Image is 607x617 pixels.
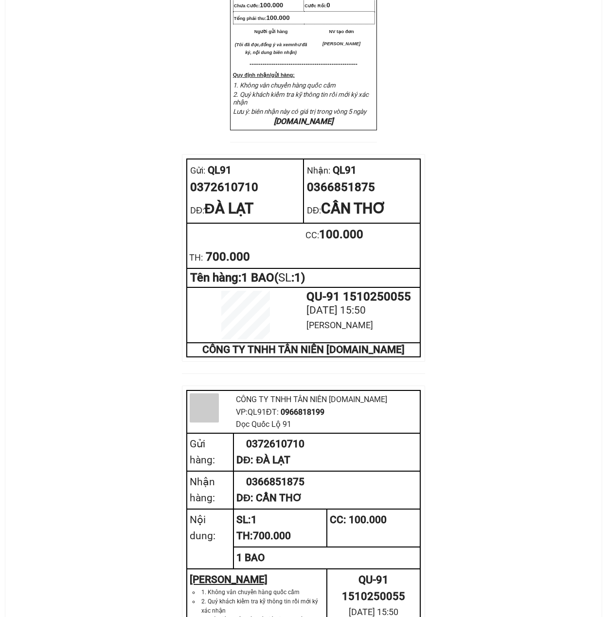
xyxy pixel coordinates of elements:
[235,42,292,47] em: (Tôi đã đọc,đồng ý và xem
[233,509,327,547] td: SL: 1
[189,252,203,263] span: TH:
[236,393,417,405] div: CÔNG TY TNHH TÂN NIÊN [DOMAIN_NAME]
[245,42,307,55] em: như đã ký, nội dung biên nhận)
[233,108,366,115] span: Lưu ý: biên nhận này có giá trị trong vòng 5 ngày
[199,597,324,616] li: 2. Quý khách kiểm tra kỹ thông tin rồi mới ký xác nhận
[236,418,417,430] div: Dọc Quốc Lộ 91
[274,117,333,126] em: [DOMAIN_NAME]
[305,230,319,240] span: CC :
[260,1,283,9] span: 100.000
[236,490,417,506] div: DĐ: CẦN THƠ
[236,406,417,418] div: VP: QL91 ĐT:
[326,1,330,9] span: 0
[189,248,302,266] div: 700.000
[254,29,288,34] span: Người gửi hàng
[233,91,369,106] span: 2. Quý khách kiểm tra kỹ thông tin rồi mới ký xác nhận
[256,60,357,68] span: -----------------------------------------------
[330,512,417,528] div: CC : 100.000
[233,433,420,471] td: 0372610710
[307,205,321,215] span: DĐ:
[233,547,420,569] td: 1 BAO
[199,588,324,597] li: 1. Không vân chuyển hàng quốc cấm
[187,343,420,357] td: CÔNG TY TNHH TÂN NIÊN [DOMAIN_NAME]
[233,471,420,509] td: 0366851875
[190,178,300,197] div: 0372610710
[187,509,233,569] td: Nội dung:
[321,200,386,217] span: CẦN THƠ
[306,318,417,332] div: [PERSON_NAME]
[266,14,289,21] span: 100.000
[307,178,417,197] div: 0366851875
[281,407,324,417] span: 0966818199
[190,162,300,178] div: QL91
[307,162,417,178] div: QL91
[306,302,417,318] div: [DATE] 15:50
[236,528,324,544] div: TH: 700.000
[236,452,417,468] div: DĐ: ĐÀ LẠT
[304,3,330,8] span: Cước Rồi:
[190,574,268,585] u: [PERSON_NAME]
[330,572,417,605] div: QU-91 1510250055
[329,29,354,34] span: NV tạo đơn
[190,205,204,215] span: DĐ:
[190,272,417,284] div: Tên hàng: 1 BAO ( : 1 )
[250,60,256,68] span: ---
[190,165,205,176] span: Gửi:
[204,200,253,217] span: ĐÀ LẠT
[306,291,417,302] div: QU-91 1510250055
[278,271,291,284] span: SL
[233,72,295,78] strong: Quy định nhận/gửi hàng:
[322,41,360,46] span: [PERSON_NAME]
[307,165,330,176] span: Nhận:
[233,82,336,89] span: 1. Không vân chuyển hàng quốc cấm
[187,433,233,471] td: Gửi hàng:
[234,16,290,21] span: Tổng phải thu:
[234,3,283,8] span: Chưa Cước:
[305,226,418,244] div: 100.000
[187,471,233,509] td: Nhận hàng:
